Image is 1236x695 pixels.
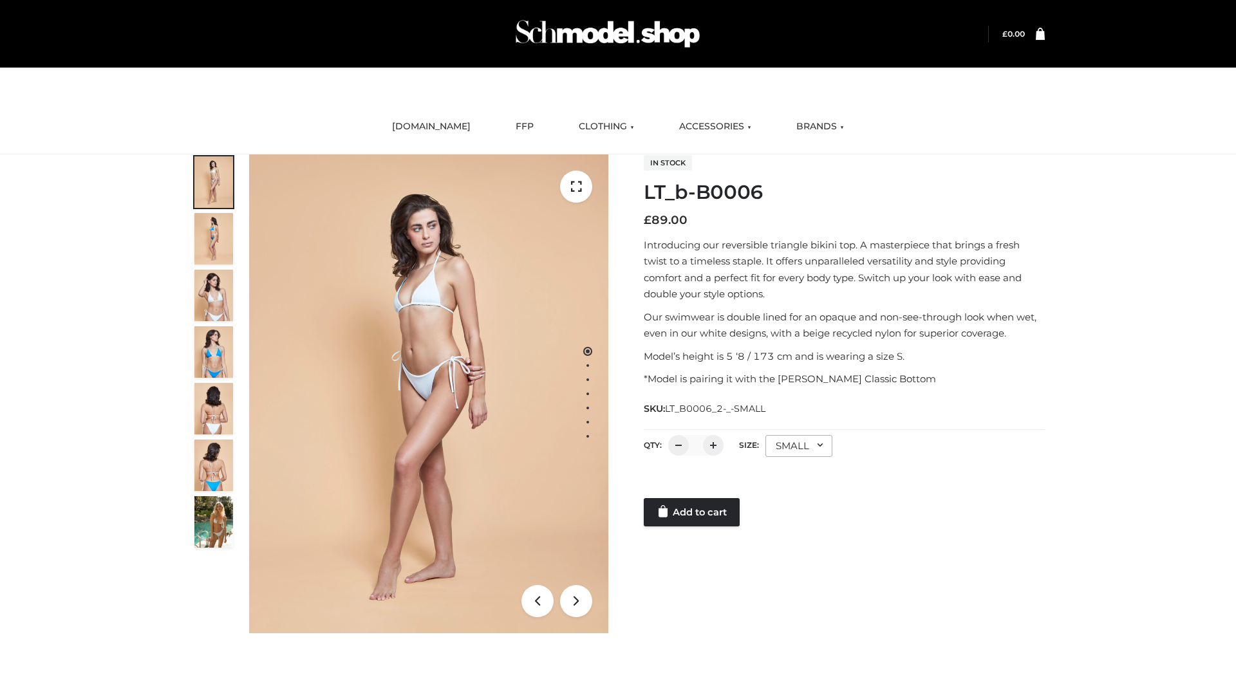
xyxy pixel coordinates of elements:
[644,155,692,171] span: In stock
[669,113,761,141] a: ACCESSORIES
[644,440,662,450] label: QTY:
[644,498,740,526] a: Add to cart
[1002,29,1025,39] a: £0.00
[194,326,233,378] img: ArielClassicBikiniTop_CloudNine_AzureSky_OW114ECO_4-scaled.jpg
[765,435,832,457] div: SMALL
[569,113,644,141] a: CLOTHING
[644,181,1045,204] h1: LT_b-B0006
[644,237,1045,302] p: Introducing our reversible triangle bikini top. A masterpiece that brings a fresh twist to a time...
[194,440,233,491] img: ArielClassicBikiniTop_CloudNine_AzureSky_OW114ECO_8-scaled.jpg
[194,383,233,434] img: ArielClassicBikiniTop_CloudNine_AzureSky_OW114ECO_7-scaled.jpg
[644,371,1045,387] p: *Model is pairing it with the [PERSON_NAME] Classic Bottom
[644,213,651,227] span: £
[249,154,608,633] img: ArielClassicBikiniTop_CloudNine_AzureSky_OW114ECO_1
[644,309,1045,342] p: Our swimwear is double lined for an opaque and non-see-through look when wet, even in our white d...
[382,113,480,141] a: [DOMAIN_NAME]
[665,403,765,414] span: LT_B0006_2-_-SMALL
[511,8,704,59] img: Schmodel Admin 964
[194,156,233,208] img: ArielClassicBikiniTop_CloudNine_AzureSky_OW114ECO_1-scaled.jpg
[506,113,543,141] a: FFP
[739,440,759,450] label: Size:
[644,401,767,416] span: SKU:
[194,213,233,264] img: ArielClassicBikiniTop_CloudNine_AzureSky_OW114ECO_2-scaled.jpg
[194,270,233,321] img: ArielClassicBikiniTop_CloudNine_AzureSky_OW114ECO_3-scaled.jpg
[644,348,1045,365] p: Model’s height is 5 ‘8 / 173 cm and is wearing a size S.
[787,113,854,141] a: BRANDS
[1002,29,1025,39] bdi: 0.00
[194,496,233,548] img: Arieltop_CloudNine_AzureSky2.jpg
[1002,29,1007,39] span: £
[644,213,688,227] bdi: 89.00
